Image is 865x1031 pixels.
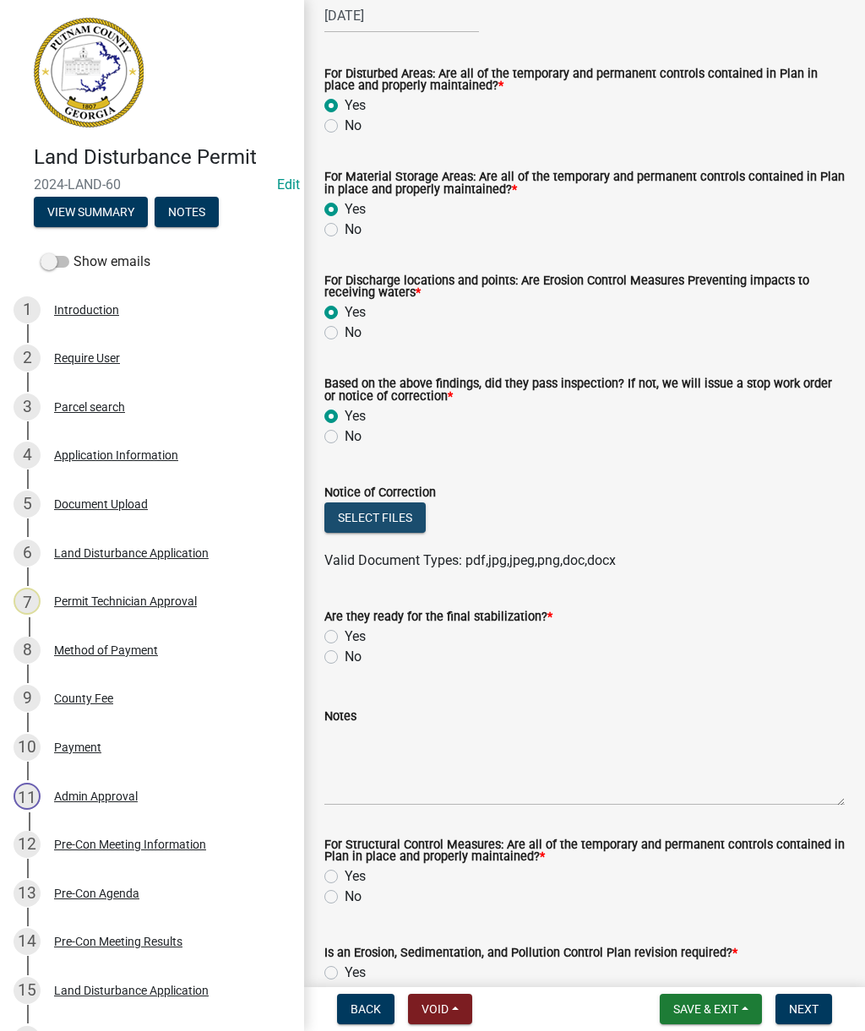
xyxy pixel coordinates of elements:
div: Pre-Con Agenda [54,887,139,899]
div: Pre-Con Meeting Results [54,936,182,947]
div: 14 [14,928,41,955]
label: For Disturbed Areas: Are all of the temporary and permanent controls contained in Plan in place a... [324,68,845,93]
label: Yes [345,199,366,220]
span: Back [351,1002,381,1016]
div: Introduction [54,304,119,316]
div: Application Information [54,449,178,461]
wm-modal-confirm: Notes [155,206,219,220]
label: For Structural Control Measures: Are all of the temporary and permanent controls contained in Pla... [324,839,845,864]
label: Show emails [41,252,150,272]
div: Land Disturbance Application [54,985,209,996]
button: View Summary [34,197,148,227]
label: Yes [345,627,366,647]
label: Yes [345,302,366,323]
div: 12 [14,831,41,858]
button: Back [337,994,394,1024]
div: Permit Technician Approval [54,595,197,607]
div: 8 [14,637,41,664]
label: No [345,426,362,447]
img: Putnam County, Georgia [34,18,144,128]
div: 2 [14,345,41,372]
div: Payment [54,741,101,753]
label: No [345,220,362,240]
button: Notes [155,197,219,227]
div: 6 [14,540,41,567]
label: Yes [345,866,366,887]
span: Void [422,1002,449,1016]
div: Method of Payment [54,644,158,656]
div: 1 [14,296,41,323]
div: County Fee [54,692,113,704]
div: 7 [14,588,41,615]
label: Is an Erosion, Sedimentation, and Pollution Control Plan revision required? [324,947,737,959]
div: Require User [54,352,120,364]
label: Are they ready for the final stabilization? [324,611,552,623]
label: No [345,323,362,343]
span: Next [789,1002,819,1016]
label: Yes [345,406,366,426]
div: 3 [14,393,41,421]
label: Yes [345,963,366,983]
label: Notes [324,711,356,723]
div: 4 [14,442,41,469]
div: 13 [14,880,41,907]
label: No [345,887,362,907]
label: For Material Storage Areas: Are all of the temporary and permanent controls contained in Plan in ... [324,171,845,196]
label: No [345,116,362,136]
span: 2024-LAND-60 [34,176,270,193]
button: Void [408,994,472,1024]
span: Save & Exit [673,1002,738,1016]
div: 11 [14,783,41,810]
div: Land Disturbance Application [54,547,209,559]
a: Edit [277,176,300,193]
button: Next [775,994,832,1024]
div: Admin Approval [54,790,138,802]
div: 10 [14,734,41,761]
label: For Discharge locations and points: Are Erosion Control Measures Preventing impacts to receiving ... [324,275,845,300]
h4: Land Disturbance Permit [34,145,291,170]
label: Based on the above findings, did they pass inspection? If not, we will issue a stop work order or... [324,378,845,403]
div: Pre-Con Meeting Information [54,838,206,850]
wm-modal-confirm: Summary [34,206,148,220]
div: Parcel search [54,401,125,413]
label: Notice of Correction [324,487,436,499]
span: Valid Document Types: pdf,jpg,jpeg,png,doc,docx [324,552,616,568]
div: 15 [14,977,41,1004]
button: Save & Exit [660,994,762,1024]
div: Document Upload [54,498,148,510]
div: 5 [14,491,41,518]
label: No [345,647,362,667]
button: Select files [324,502,426,533]
div: 9 [14,685,41,712]
wm-modal-confirm: Edit Application Number [277,176,300,193]
label: Yes [345,95,366,116]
